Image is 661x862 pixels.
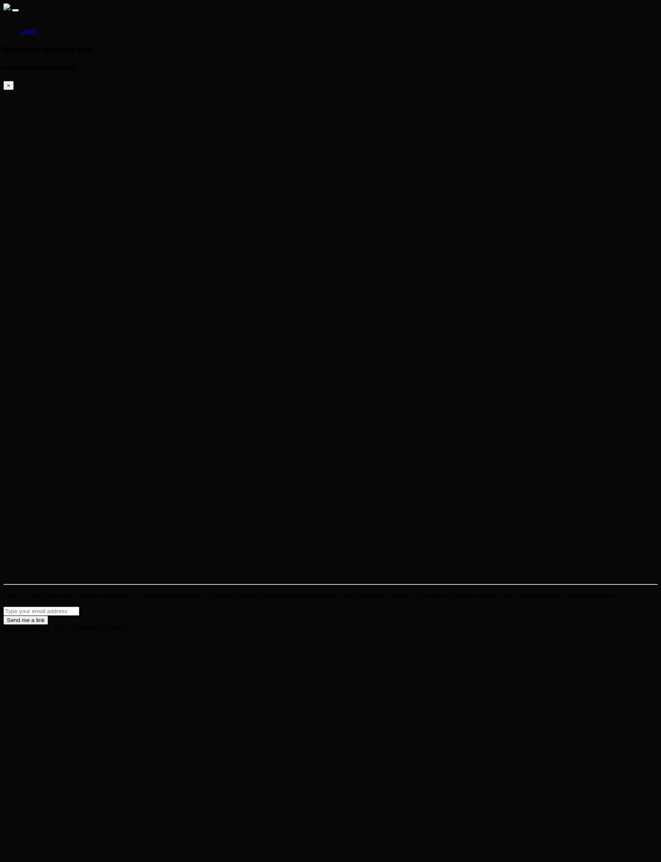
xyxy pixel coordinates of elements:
[3,81,14,90] button: ×
[3,592,658,600] p: Step 1: Enter your email, and we will send you a one-time login link. [DOMAIN_NAME] uses password...
[7,82,10,89] span: ×
[3,3,10,10] img: sparktrade.png
[3,625,658,633] div: Copyright 2025, 721 Investment Systems LLC
[3,90,658,581] iframe: Album Cover for Website without music Widescreen version.mp4
[3,616,48,625] button: Send me a link
[3,44,658,56] h2: Request a login link
[12,9,19,12] button: Toggle navigation
[3,65,658,72] h5: How to Use [DOMAIN_NAME]
[3,607,79,616] input: Type your email address
[21,27,38,35] a: Login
